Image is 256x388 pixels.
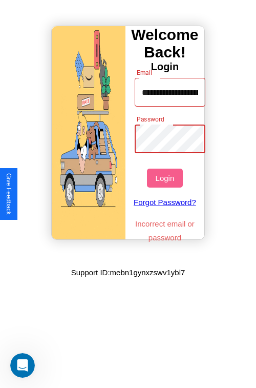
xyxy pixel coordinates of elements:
iframe: Intercom live chat [10,353,35,378]
button: Login [147,169,182,188]
img: gif [52,26,125,239]
h3: Welcome Back! [125,26,204,61]
div: Give Feedback [5,173,12,215]
h4: Login [125,61,204,73]
p: Incorrect email or password [130,217,201,244]
p: Support ID: mebn1gynxzswv1ybl7 [71,266,185,279]
label: Email [137,68,153,77]
a: Forgot Password? [130,188,201,217]
label: Password [137,115,164,124]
